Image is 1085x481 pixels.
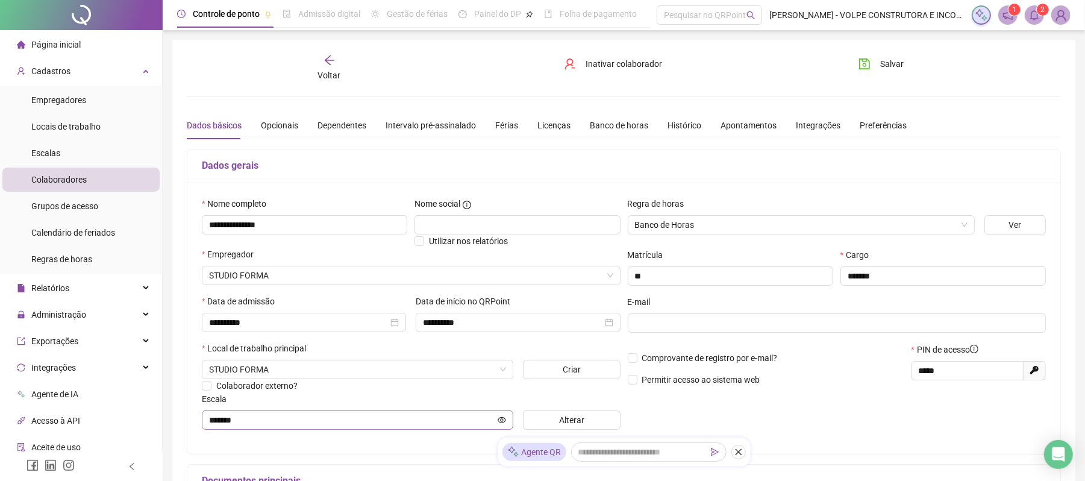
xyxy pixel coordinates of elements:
span: Administração [31,310,86,319]
span: Painel do DP [474,9,521,19]
h5: Dados gerais [202,159,1046,173]
span: search [746,11,755,20]
label: Empregador [202,248,261,261]
span: info-circle [463,201,471,209]
span: [PERSON_NAME] - VOLPE CONSTRUTORA E INCORPORADORA [769,8,965,22]
span: Colaborador externo? [216,381,298,391]
span: lock [17,310,25,319]
button: Criar [523,360,621,379]
span: FORMA PLANEJADOS RIBEIRAO PRETO LTDA [209,266,613,285]
span: export [17,337,25,345]
span: Página inicial [31,40,81,49]
span: Salvar [880,57,904,71]
span: clock-circle [177,10,186,18]
div: Preferências [860,119,907,132]
span: 1 [1013,5,1017,14]
span: PIN de acesso [917,343,978,356]
div: Férias [495,119,518,132]
div: Agente QR [502,443,566,461]
span: AV. INDEPENDÊNCIA, 3637 - RIBEIRÃO PRETO [209,360,506,379]
label: Regra de horas [628,197,692,210]
span: facebook [27,459,39,471]
span: send [711,448,719,456]
div: Apontamentos [721,119,777,132]
img: 60142 [1052,6,1070,24]
span: sync [17,363,25,372]
span: audit [17,443,25,451]
label: Data de admissão [202,295,283,308]
span: Colaboradores [31,175,87,184]
label: Escala [202,392,234,406]
span: api [17,417,25,425]
span: Aceite de uso [31,442,81,452]
span: Cadastros [31,66,70,76]
label: Matrícula [628,248,671,262]
img: sparkle-icon.fc2bf0ac1784a2077858766a79e2daf3.svg [975,8,988,22]
div: Banco de horas [590,119,648,132]
span: home [17,40,25,49]
div: Integrações [796,119,840,132]
label: Cargo [840,248,877,262]
div: Dados básicos [187,119,242,132]
span: Agente de IA [31,389,78,399]
span: bell [1029,10,1040,20]
span: Exportações [31,336,78,346]
span: dashboard [458,10,467,18]
span: Calendário de feriados [31,228,115,237]
span: Permitir acesso ao sistema web [642,375,760,385]
span: pushpin [264,11,272,18]
span: info-circle [970,345,978,353]
span: Locais de trabalho [31,122,101,131]
span: Admissão digital [298,9,360,19]
span: Banco de Horas [635,216,968,234]
span: arrow-left [324,54,336,66]
span: left [128,462,136,471]
div: Open Intercom Messenger [1044,440,1073,469]
span: Regras de horas [31,254,92,264]
span: Voltar [318,71,341,80]
span: notification [1002,10,1013,20]
sup: 2 [1037,4,1049,16]
span: Relatórios [31,283,69,293]
span: Nome social [414,197,460,210]
span: book [544,10,552,18]
span: Gestão de férias [387,9,448,19]
span: linkedin [45,459,57,471]
span: user-add [17,67,25,75]
span: Grupos de acesso [31,201,98,211]
span: Folha de pagamento [560,9,637,19]
img: sparkle-icon.fc2bf0ac1784a2077858766a79e2daf3.svg [507,446,519,459]
span: Integrações [31,363,76,373]
button: Ver [984,215,1046,234]
div: Dependentes [317,119,366,132]
span: Acesso à API [31,416,80,426]
div: Histórico [668,119,701,132]
button: Alterar [523,410,621,430]
span: Comprovante de registro por e-mail? [642,353,778,363]
label: Local de trabalho principal [202,342,314,355]
div: Opcionais [261,119,298,132]
span: 2 [1041,5,1045,14]
label: Nome completo [202,197,274,210]
span: file-done [283,10,291,18]
span: save [858,58,871,70]
span: Alterar [559,413,584,427]
span: pushpin [526,11,533,18]
label: Data de início no QRPoint [416,295,518,308]
span: Ver [1008,218,1021,231]
span: Empregadores [31,95,86,105]
span: Inativar colaborador [586,57,662,71]
span: sun [371,10,380,18]
span: Escalas [31,148,60,158]
span: instagram [63,459,75,471]
span: close [734,448,743,456]
span: eye [498,416,506,424]
button: Salvar [849,54,913,74]
span: Controle de ponto [193,9,260,19]
span: Utilizar nos relatórios [429,236,508,246]
span: Criar [563,363,581,376]
label: E-mail [628,295,658,309]
span: user-delete [564,58,576,70]
sup: 1 [1008,4,1021,16]
div: Licenças [537,119,571,132]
